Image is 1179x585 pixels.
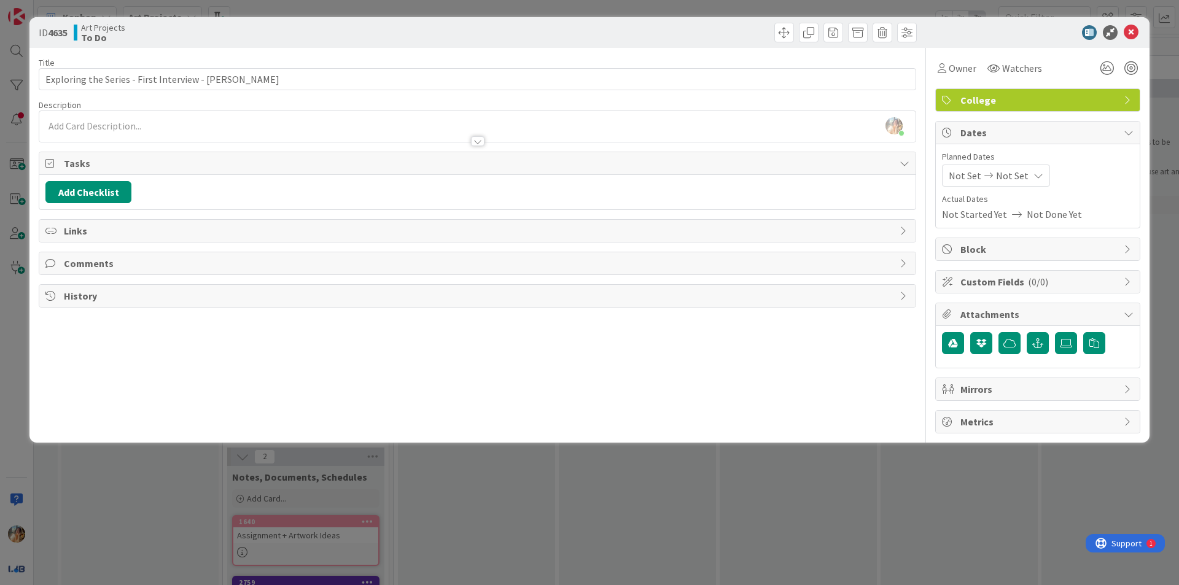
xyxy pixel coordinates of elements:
[64,289,893,303] span: History
[39,68,916,90] input: type card name here...
[1028,276,1048,288] span: ( 0/0 )
[960,307,1118,322] span: Attachments
[1002,61,1042,76] span: Watchers
[996,168,1029,183] span: Not Set
[942,150,1134,163] span: Planned Dates
[942,193,1134,206] span: Actual Dates
[949,168,981,183] span: Not Set
[64,5,67,15] div: 1
[39,99,81,110] span: Description
[960,274,1118,289] span: Custom Fields
[64,256,893,271] span: Comments
[48,26,68,39] b: 4635
[81,33,125,42] b: To Do
[64,156,893,171] span: Tasks
[885,117,903,134] img: DgSP5OpwsSRUZKwS8gMSzgstfBmcQ77l.jpg
[960,414,1118,429] span: Metrics
[81,23,125,33] span: Art Projects
[960,382,1118,397] span: Mirrors
[39,25,68,40] span: ID
[45,181,131,203] button: Add Checklist
[949,61,976,76] span: Owner
[26,2,56,17] span: Support
[960,93,1118,107] span: College
[64,223,893,238] span: Links
[39,57,55,68] label: Title
[942,207,1007,222] span: Not Started Yet
[960,125,1118,140] span: Dates
[1027,207,1082,222] span: Not Done Yet
[960,242,1118,257] span: Block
